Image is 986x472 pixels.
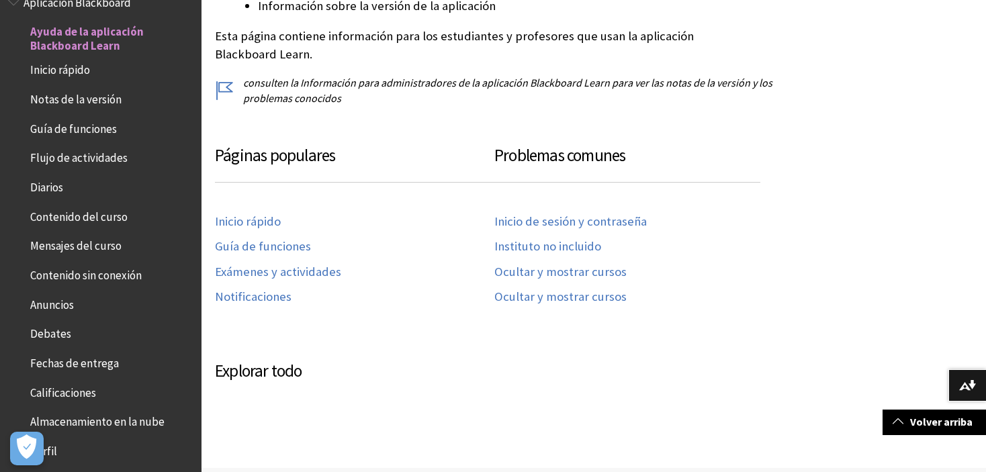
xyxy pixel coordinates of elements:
span: Fechas de entrega [30,352,119,370]
a: Ocultar y mostrar cursos [494,289,627,305]
span: Diarios [30,176,63,194]
span: Calificaciones [30,381,96,399]
h3: Problemas comunes [494,143,760,183]
span: Almacenamiento en la nube [30,411,165,429]
a: Ocultar y mostrar cursos [494,265,627,280]
span: Perfil [30,440,57,458]
span: Notas de la versión [30,88,122,106]
h3: Páginas populares [215,143,494,183]
span: Contenido sin conexión [30,264,142,282]
a: Exámenes y actividades [215,265,341,280]
span: Guía de funciones [30,117,117,136]
a: Volver arriba [883,410,986,434]
span: Flujo de actividades [30,147,128,165]
a: Guía de funciones [215,239,311,254]
p: Esta página contiene información para los estudiantes y profesores que usan la aplicación Blackbo... [215,28,774,62]
span: Anuncios [30,293,74,312]
p: consulten la Información para administradores de la aplicación Blackboard Learn para ver las nota... [215,75,774,105]
span: Ayuda de la aplicación Blackboard Learn [30,21,192,52]
span: Debates [30,323,71,341]
span: Contenido del curso [30,205,128,224]
h3: Explorar todo [215,359,774,384]
a: Inicio rápido [215,214,281,230]
button: Open Preferences [10,432,44,465]
a: Notificaciones [215,289,292,305]
a: Inicio de sesión y contraseña [494,214,647,230]
span: Mensajes del curso [30,235,122,253]
span: Inicio rápido [30,59,90,77]
a: Instituto no incluido [494,239,601,254]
